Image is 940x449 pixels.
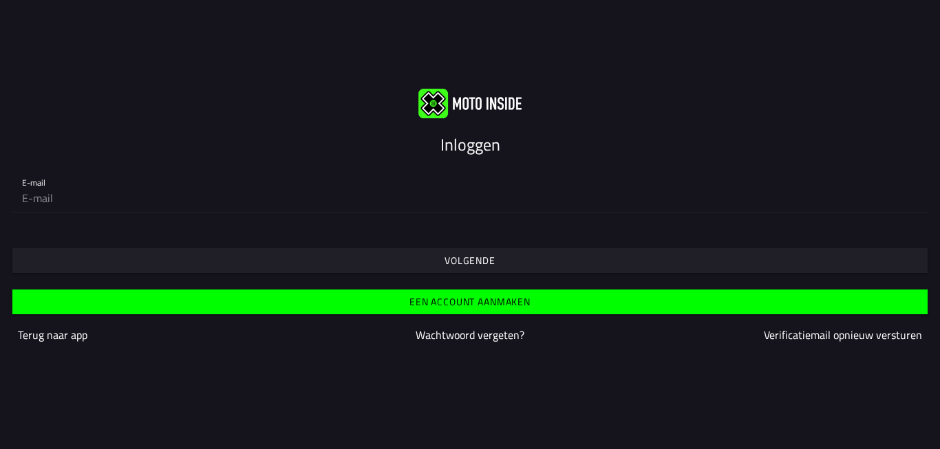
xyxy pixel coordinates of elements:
[440,132,500,157] ion-text: Inloggen
[18,327,87,343] a: Terug naar app
[764,327,922,343] a: Verificatiemail opnieuw versturen
[445,256,495,265] ion-text: Volgende
[416,327,524,343] a: Wachtwoord vergeten?
[12,289,928,314] ion-button: Een account aanmaken
[22,184,918,212] input: E-mail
